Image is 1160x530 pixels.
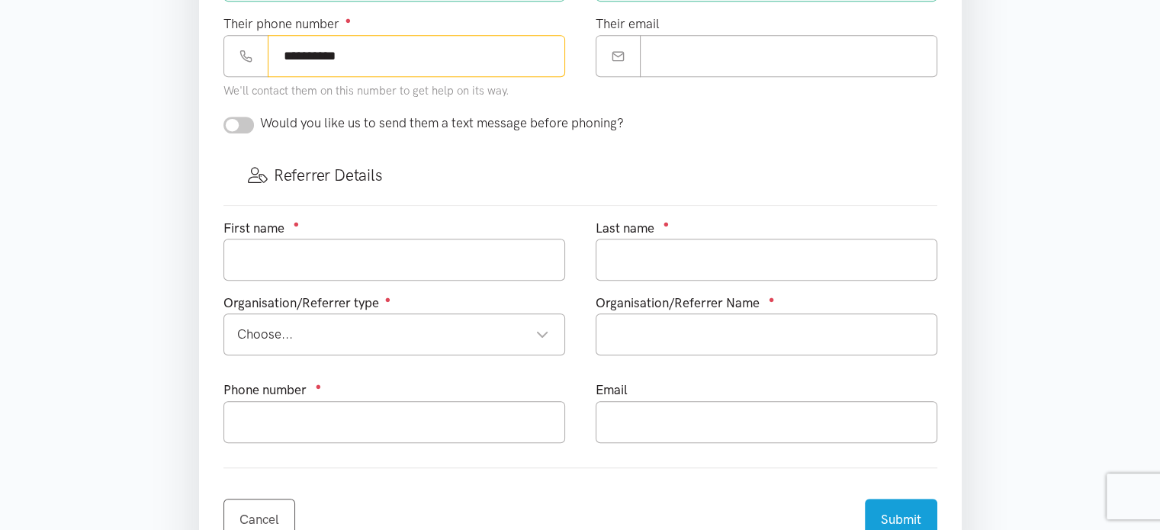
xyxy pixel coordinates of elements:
[223,14,352,34] label: Their phone number
[223,218,284,239] label: First name
[596,14,660,34] label: Their email
[268,35,565,77] input: Phone number
[769,294,775,305] sup: ●
[596,293,760,313] label: Organisation/Referrer Name
[640,35,937,77] input: Email
[248,164,913,186] h3: Referrer Details
[664,218,670,230] sup: ●
[294,218,300,230] sup: ●
[596,380,628,400] label: Email
[345,14,352,26] sup: ●
[223,380,307,400] label: Phone number
[223,84,509,98] small: We'll contact them on this number to get help on its way.
[223,293,565,313] div: Organisation/Referrer type
[237,324,549,345] div: Choose...
[596,218,654,239] label: Last name
[385,294,391,305] sup: ●
[316,381,322,392] sup: ●
[260,115,624,130] span: Would you like us to send them a text message before phoning?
